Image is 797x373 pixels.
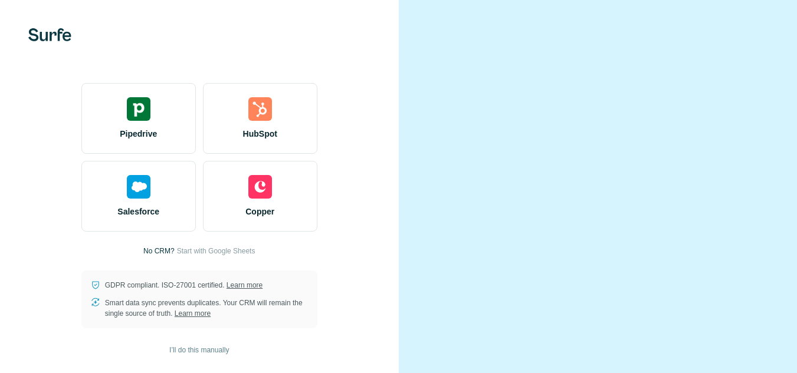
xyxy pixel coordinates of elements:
[143,246,175,256] p: No CRM?
[120,128,157,140] span: Pipedrive
[175,309,211,318] a: Learn more
[161,341,237,359] button: I’ll do this manually
[248,97,272,121] img: hubspot's logo
[243,128,277,140] span: HubSpot
[127,175,150,199] img: salesforce's logo
[105,280,263,291] p: GDPR compliant. ISO-27001 certified.
[105,298,308,319] p: Smart data sync prevents duplicates. Your CRM will remain the single source of truth.
[81,45,317,69] h1: Select your CRM
[169,345,229,355] span: I’ll do this manually
[245,206,274,217] span: Copper
[248,175,272,199] img: copper's logo
[127,97,150,121] img: pipedrive's logo
[117,206,159,217] span: Salesforce
[227,281,263,289] a: Learn more
[177,246,255,256] button: Start with Google Sheets
[28,28,71,41] img: Surfe's logo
